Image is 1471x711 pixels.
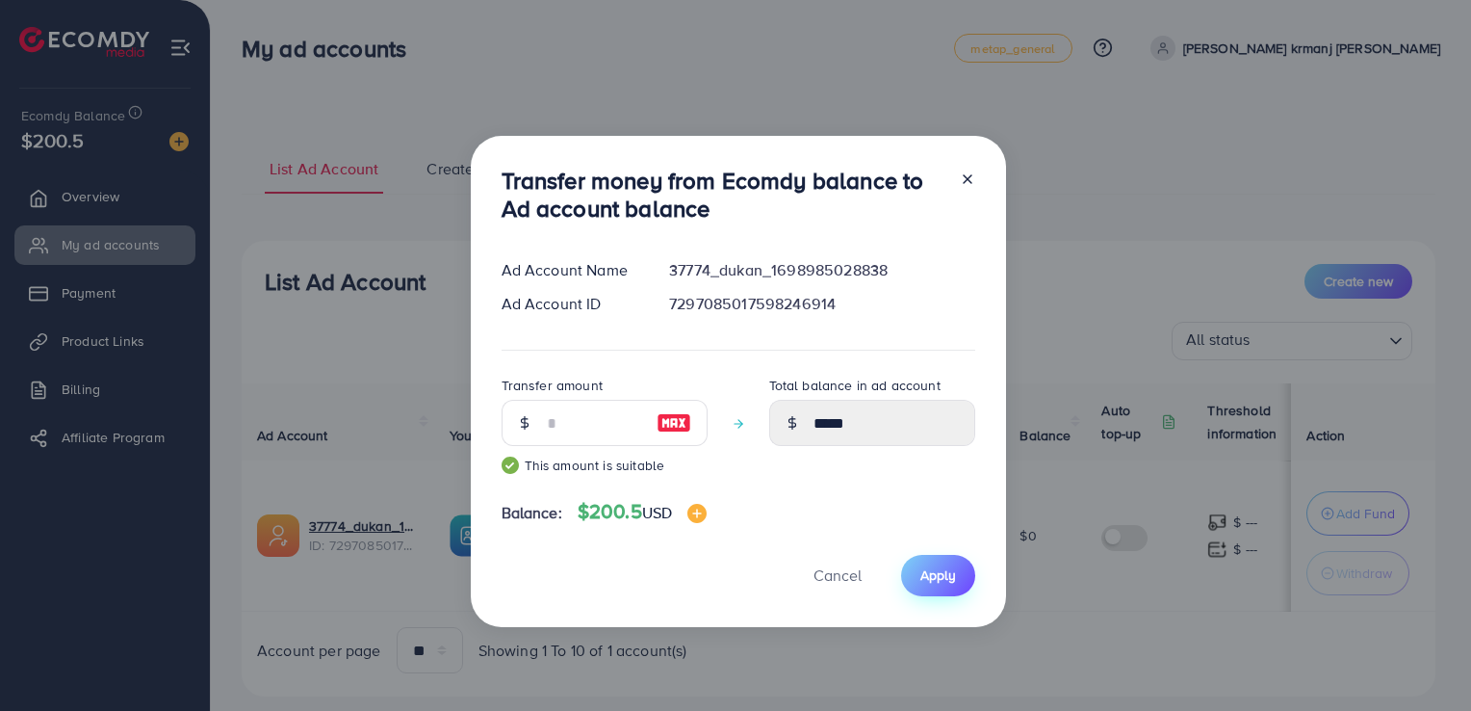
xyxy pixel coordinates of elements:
div: 7297085017598246914 [654,293,990,315]
img: guide [502,457,519,474]
div: Ad Account Name [486,259,655,281]
label: Transfer amount [502,376,603,395]
span: Apply [920,566,956,585]
button: Cancel [789,555,886,596]
h4: $200.5 [578,500,707,524]
span: Cancel [813,565,862,586]
iframe: Chat [1389,624,1457,697]
label: Total balance in ad account [769,376,941,395]
small: This amount is suitable [502,456,708,475]
span: Balance: [502,502,562,524]
div: 37774_dukan_1698985028838 [654,259,990,281]
button: Apply [901,555,975,596]
img: image [687,504,707,523]
h3: Transfer money from Ecomdy balance to Ad account balance [502,167,944,223]
img: image [657,411,691,434]
div: Ad Account ID [486,293,655,315]
span: USD [642,502,672,523]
